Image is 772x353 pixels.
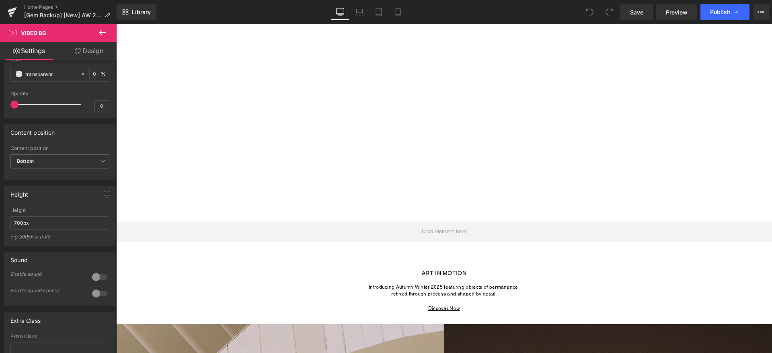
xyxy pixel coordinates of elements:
span: ART IN MOTION [306,246,350,252]
span: [Gem Backup] [New] AW 25 - HP [24,12,101,18]
span: Library [132,8,151,16]
button: More [753,4,769,20]
button: Redo [601,4,617,20]
div: e.g 200px or auto. [10,234,109,245]
div: Extra Class [10,334,109,339]
div: Sound [10,252,28,263]
div: Content position [10,125,55,136]
a: New Library [117,4,156,20]
span: Preview [666,8,688,16]
button: Undo [582,4,598,20]
div: Extra Class [10,313,41,324]
input: Color [25,70,77,78]
a: Mobile [388,4,408,20]
span: Video Bg [21,30,46,36]
div: Height [10,187,28,198]
button: Publish [700,4,749,20]
div: Opacity [10,91,109,96]
div: Height [10,207,109,213]
span: refined through process and shaped by detail. [275,267,381,273]
a: Preview [656,4,697,20]
a: Home Pages [24,4,117,10]
a: Laptop [350,4,369,20]
div: Enable sound control [10,288,83,293]
a: Design [60,42,118,60]
a: Tablet [369,4,388,20]
div: % [90,67,109,81]
div: Enable sound [10,271,83,277]
a: Discover Now [312,281,344,287]
div: Content position [10,146,109,151]
span: Introducing Autumn Winter 2025 featuring objects of permanence, [253,260,403,266]
span: Save [630,8,643,16]
a: Desktop [331,4,350,20]
b: Bottom [17,158,34,164]
span: Publish [710,9,730,15]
